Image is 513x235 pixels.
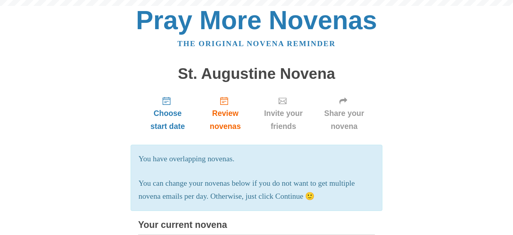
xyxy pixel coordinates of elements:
[261,107,305,133] span: Invite your friends
[321,107,367,133] span: Share your novena
[138,90,197,137] a: Choose start date
[146,107,189,133] span: Choose start date
[313,90,375,137] a: Share your novena
[205,107,245,133] span: Review novenas
[197,90,253,137] a: Review novenas
[253,90,313,137] a: Invite your friends
[139,177,374,203] p: You can change your novenas below if you do not want to get multiple novena emails per day. Other...
[139,153,374,166] p: You have overlapping novenas.
[178,39,336,48] a: The original novena reminder
[136,6,377,35] a: Pray More Novenas
[138,65,375,82] h1: St. Augustine Novena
